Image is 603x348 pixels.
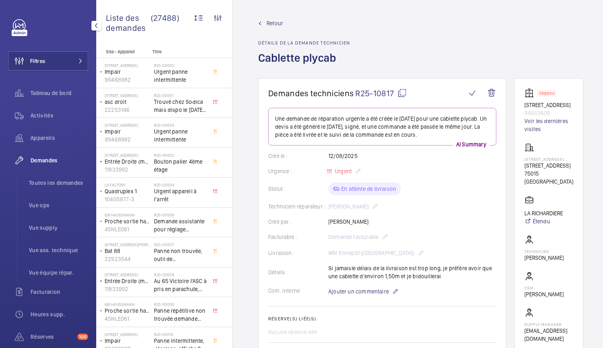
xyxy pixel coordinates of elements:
p: CSM [524,285,564,290]
p: Une demande de réparation urgente a été créée le [DATE] pour une cablette plycab. Un devis a été ... [275,115,490,139]
span: R25-10817 [355,88,407,98]
p: Impair [105,337,151,345]
img: elevator.svg [524,88,537,98]
p: LA RICHARDIERE [524,209,563,217]
span: Retour [267,19,283,27]
p: Supply manager [524,322,573,327]
p: 99468982 [105,136,151,144]
p: Bat 88 [105,247,151,255]
p: [STREET_ADDRESS] [524,101,573,109]
a: Étendu [524,217,563,225]
p: Titre [152,49,205,55]
p: [STREET_ADDRESS] [524,157,573,162]
p: 11833992 [105,285,151,293]
h2: R20-00003 [154,123,207,127]
span: Demande assistante pour réglage d'opérateurs porte cabine double accès [154,217,207,233]
h2: R20-00009 [154,302,207,307]
span: Réserves [30,333,74,341]
span: Panne non trouvée, outil de déverouillouge impératif pour le diagnostic [154,247,207,263]
p: Stopped [539,92,554,95]
span: Vue ass. technique [29,246,88,254]
span: Demandes techniciens [268,88,354,98]
p: La Factory [105,182,151,187]
h2: Détails de la demande technicien [258,40,350,46]
span: Filtres [30,57,45,65]
p: [STREET_ADDRESS] [524,162,573,170]
p: 22253146 [105,106,151,114]
span: Au 65 Victoire l'ASC à pris en parachute, toutes les sécu coupé, il est au 3 ème, asc sans machin... [154,277,207,293]
p: [STREET_ADDRESS] [105,153,151,158]
p: [PERSON_NAME] [524,290,564,298]
p: Impair [105,68,151,76]
span: Toutes les demandes [29,179,88,187]
p: Site - Appareil [96,49,149,55]
span: Activités [30,111,88,119]
p: [STREET_ADDRESS][PERSON_NAME] [105,242,151,247]
span: Bouton palier 4ème etage [154,158,207,174]
p: Proche sortie hall Pelletier [105,307,151,315]
span: Tableau de bord [30,89,88,97]
h2: Réserve(s) liée(s) [268,316,496,322]
p: [STREET_ADDRESS] [105,272,151,277]
p: Proche sortie hall Pelletier [105,217,151,225]
p: [PERSON_NAME] [524,254,564,262]
span: 100 [77,334,88,340]
p: AI Summary [453,140,490,148]
span: Urgent panne intermittente [154,127,207,144]
p: [EMAIL_ADDRESS][DOMAIN_NAME] [524,327,573,343]
h2: R20-00010 [154,332,207,337]
p: 94653608 [524,109,573,117]
p: Impair [105,127,151,136]
p: Quadruplex 1 [105,187,151,195]
p: 75015 [GEOGRAPHIC_DATA] [524,170,573,186]
p: 6/8 Haussmann [105,302,151,307]
p: 99468982 [105,76,151,84]
span: Trouvé chez Sodica mais dispo le [DATE] [URL][DOMAIN_NAME] [154,98,207,114]
p: [STREET_ADDRESS] [105,93,151,98]
span: Vue supply [29,224,88,232]
p: [STREET_ADDRESS] [105,332,151,337]
span: Urgent panne intermittente [154,68,207,84]
span: Vue équipe répar. [29,269,88,277]
p: 11833992 [105,166,151,174]
p: [STREET_ADDRESS] [105,123,151,127]
h1: Cablette plycab [258,51,350,78]
span: Vue ops [29,201,88,209]
h2: R20-00006 [154,212,207,217]
h2: R20-00005 [154,63,207,68]
span: Heures supp. [30,310,88,318]
p: asc droit [105,98,151,106]
span: Urgent appareil à l’arrêt [154,187,207,203]
p: Technicien [524,249,564,254]
h2: R20-00004 [154,182,207,187]
p: 6/8 Haussmann [105,212,151,217]
p: 22923544 [105,255,151,263]
span: Demandes [30,156,88,164]
p: Entrée Droite (monte-charge) [105,277,151,285]
span: Liste des demandes [106,13,151,33]
span: Panne répétitive non trouvée demande assistance expert technique [154,307,207,323]
span: Appareils [30,134,88,142]
h2: R20-00007 [154,242,207,247]
button: Filtres [8,51,88,71]
span: Ajouter un commentaire [328,287,389,295]
h2: R20-00008 [154,272,207,277]
p: Entrée Droite (monte-charge) [105,158,151,166]
h2: R20-00001 [154,93,207,98]
a: Voir les dernières visites [524,117,573,133]
p: 10405877-3 [105,195,151,203]
span: Facturation [30,288,88,296]
h2: R20-00002 [154,153,207,158]
p: 45NLE061 [105,225,151,233]
p: 45NLE061 [105,315,151,323]
p: [STREET_ADDRESS] [105,63,151,68]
